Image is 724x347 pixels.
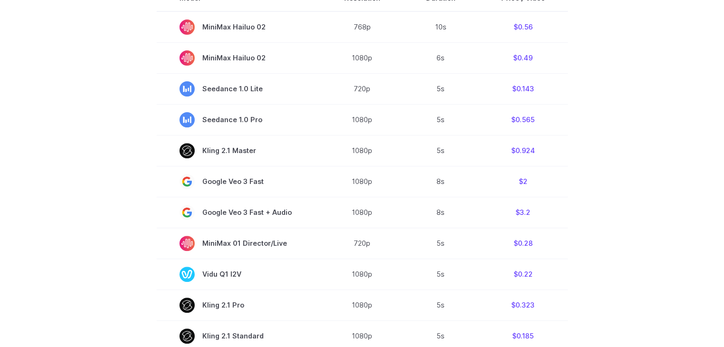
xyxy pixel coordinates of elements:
[179,112,298,127] span: Seedance 1.0 Pro
[403,166,478,197] td: 8s
[403,228,478,259] td: 5s
[179,81,298,96] span: Seedance 1.0 Lite
[321,166,403,197] td: 1080p
[478,104,568,135] td: $0.565
[403,197,478,228] td: 8s
[403,11,478,43] td: 10s
[478,11,568,43] td: $0.56
[478,197,568,228] td: $3.2
[478,289,568,320] td: $0.323
[403,104,478,135] td: 5s
[179,50,298,66] span: MiniMax Hailuo 02
[179,19,298,35] span: MiniMax Hailuo 02
[478,228,568,259] td: $0.28
[321,11,403,43] td: 768p
[179,236,298,251] span: MiniMax 01 Director/Live
[478,42,568,73] td: $0.49
[179,298,298,313] span: Kling 2.1 Pro
[321,228,403,259] td: 720p
[403,135,478,166] td: 5s
[478,73,568,104] td: $0.143
[179,267,298,282] span: Vidu Q1 I2V
[179,328,298,344] span: Kling 2.1 Standard
[179,174,298,189] span: Google Veo 3 Fast
[179,205,298,220] span: Google Veo 3 Fast + Audio
[321,259,403,289] td: 1080p
[403,259,478,289] td: 5s
[321,197,403,228] td: 1080p
[478,135,568,166] td: $0.924
[403,289,478,320] td: 5s
[403,73,478,104] td: 5s
[179,143,298,158] span: Kling 2.1 Master
[478,259,568,289] td: $0.22
[321,104,403,135] td: 1080p
[478,166,568,197] td: $2
[321,42,403,73] td: 1080p
[403,42,478,73] td: 6s
[321,73,403,104] td: 720p
[321,135,403,166] td: 1080p
[321,289,403,320] td: 1080p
